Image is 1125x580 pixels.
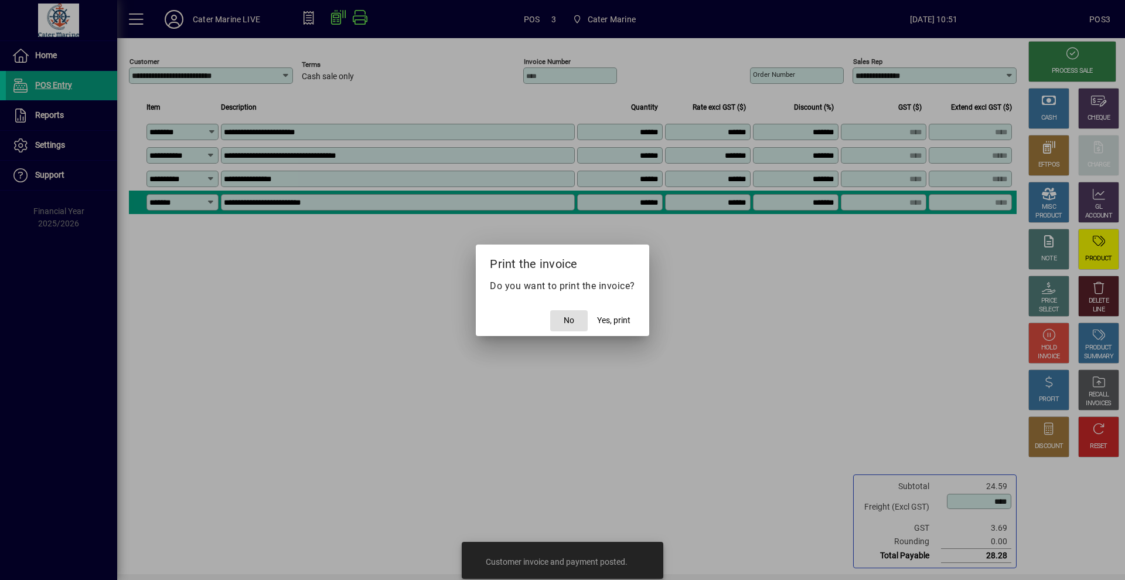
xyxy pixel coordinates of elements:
p: Do you want to print the invoice? [490,279,635,293]
h2: Print the invoice [476,245,649,279]
button: No [550,310,588,331]
span: Yes, print [597,314,630,327]
span: No [564,314,574,327]
button: Yes, print [592,310,635,331]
